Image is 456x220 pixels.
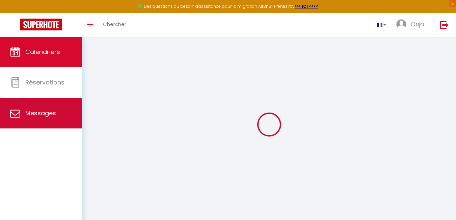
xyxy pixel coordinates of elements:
a: ... Onja [391,13,433,37]
img: ... [396,19,406,29]
a: >>> ICI <<<< [295,3,318,9]
img: Super Booking [20,19,62,30]
span: Chercher [103,21,126,28]
a: Chercher [98,13,131,37]
span: Calendriers [25,48,60,56]
span: Messages [25,109,56,117]
span: Réservations [25,78,64,87]
img: logout [440,21,449,29]
span: Onja [411,20,425,28]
